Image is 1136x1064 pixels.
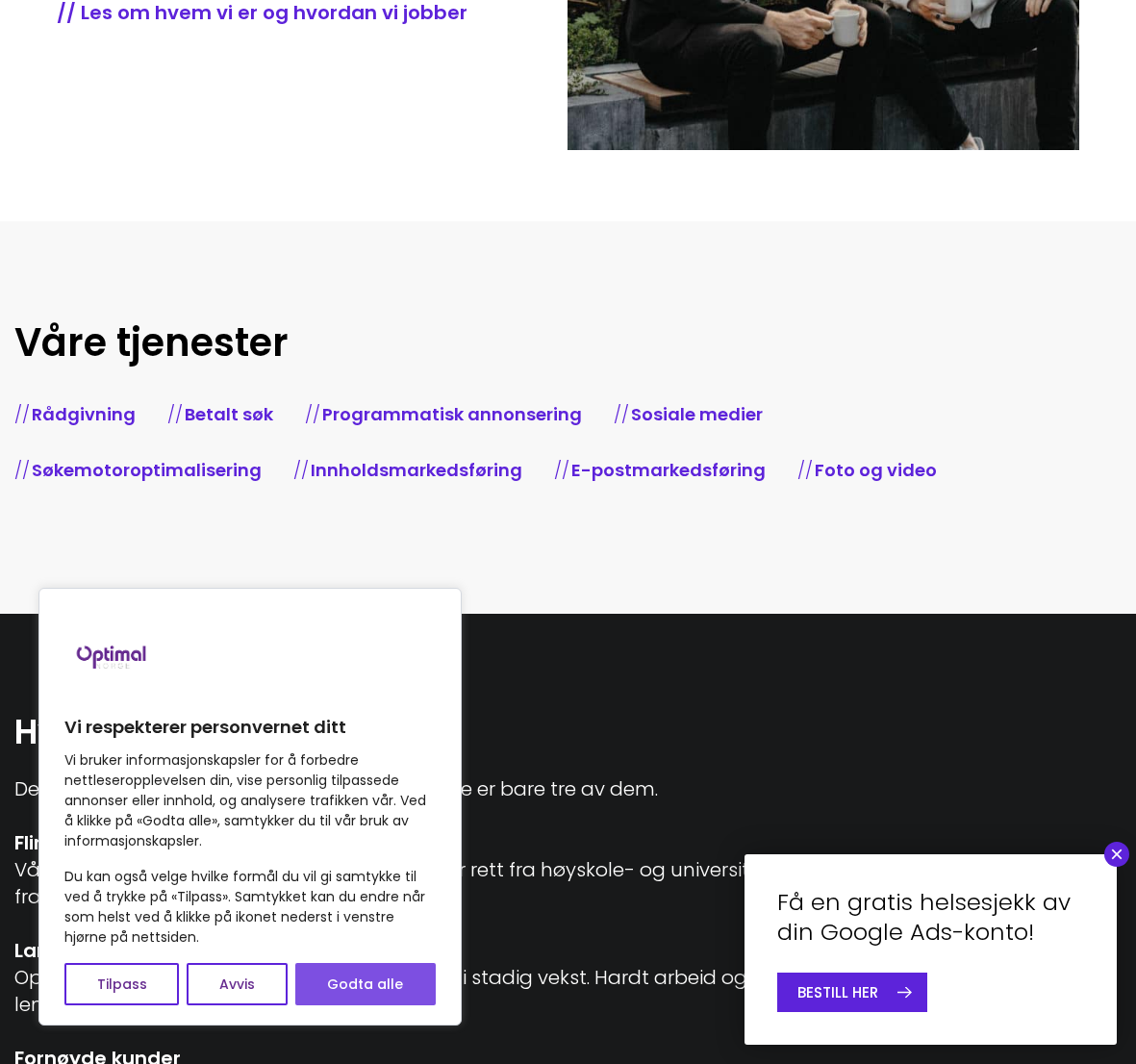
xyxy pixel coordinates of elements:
[14,710,1122,754] h2: Hvorfor Optimal?
[64,963,179,1005] button: Tilpass
[322,402,582,426] a: Programmatisk annonsering
[64,716,436,739] p: Vi respekterer personvernet ditt
[631,402,763,426] a: Sosiale medier
[14,937,147,964] b: Lang erfaring
[185,402,273,426] a: Betalt søk
[14,829,110,856] b: Flinke folk
[32,402,136,426] a: Rådgivning
[64,867,436,948] p: Du kan også velge hvilke formål du vil gi samtykke til ved å trykke på «Tilpass». Samtykket kan d...
[311,458,522,482] a: Innholdsmarkedsføring
[777,973,927,1012] a: BESTILL HER
[815,458,937,482] a: Foto og video
[571,458,766,482] a: E-postmarkedsføring
[187,963,287,1005] button: Avvis
[14,317,1122,367] h2: Våre tjenester
[777,887,1084,947] h4: Få en gratis helsesjekk av din Google Ads-konto!
[64,608,161,704] img: Brand logo
[295,963,436,1005] button: Godta alle
[38,588,462,1026] div: Vi respekterer personvernet ditt
[1104,842,1129,867] button: Close
[64,750,436,851] p: Vi bruker informasjonskapsler for å forbedre nettleseropplevelsen din, vise personlig tilpassede ...
[32,458,262,482] a: Søkemotoroptimalisering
